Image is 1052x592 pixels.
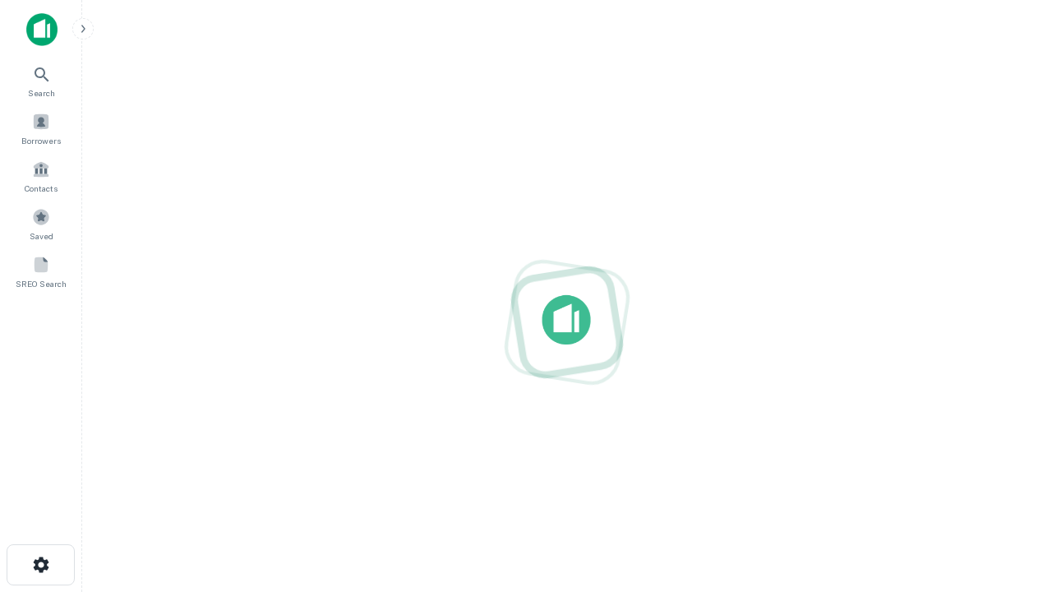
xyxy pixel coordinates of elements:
[16,277,67,290] span: SREO Search
[5,249,77,294] a: SREO Search
[21,134,61,147] span: Borrowers
[5,106,77,150] a: Borrowers
[5,154,77,198] a: Contacts
[25,182,58,195] span: Contacts
[28,86,55,99] span: Search
[30,229,53,243] span: Saved
[970,460,1052,539] iframe: Chat Widget
[5,58,77,103] a: Search
[5,201,77,246] a: Saved
[26,13,58,46] img: capitalize-icon.png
